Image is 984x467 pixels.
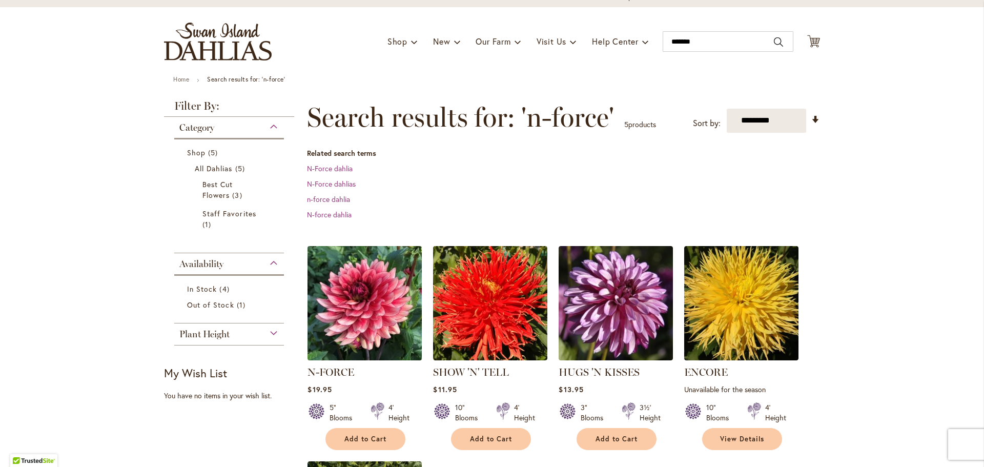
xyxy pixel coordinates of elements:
a: N-force dahlia [307,210,352,219]
a: Staff Favorites [202,208,258,230]
span: Category [179,122,214,133]
span: Best Cut Flowers [202,179,233,200]
a: In Stock 4 [187,283,274,294]
img: ENCORE [684,246,798,360]
button: Add to Cart [451,428,531,450]
a: ENCORE [684,366,728,378]
div: 3" Blooms [581,402,609,423]
strong: Filter By: [164,100,294,117]
dt: Related search terms [307,148,820,158]
a: N-Force dahlias [307,179,356,189]
div: 3½' Height [640,402,661,423]
div: 5" Blooms [330,402,358,423]
div: 4' Height [765,402,786,423]
a: Out of Stock 1 [187,299,274,310]
span: Add to Cart [596,435,638,443]
span: 1 [237,299,248,310]
span: $19.95 [307,384,332,394]
span: In Stock [187,284,217,294]
strong: My Wish List [164,366,227,380]
a: HUGS 'N KISSES [559,353,673,362]
span: 3 [232,190,244,200]
a: Shop [187,147,274,158]
a: HUGS 'N KISSES [559,366,640,378]
span: Add to Cart [470,435,512,443]
a: All Dahlias [195,163,266,174]
span: 4 [219,283,232,294]
span: 5 [624,119,628,129]
span: Search results for: 'n-force' [307,102,614,133]
span: Our Farm [476,36,510,47]
span: 5 [208,147,220,158]
span: 1 [202,219,214,230]
span: 5 [235,163,248,174]
span: $11.95 [433,384,457,394]
span: $13.95 [559,384,583,394]
p: products [624,116,656,133]
label: Sort by: [693,114,721,133]
span: View Details [720,435,764,443]
span: All Dahlias [195,164,233,173]
iframe: Launch Accessibility Center [8,431,36,459]
strong: Search results for: 'n-force' [207,75,285,83]
span: Plant Height [179,329,230,340]
a: N-FORCE [307,353,422,362]
span: Shop [387,36,407,47]
a: store logo [164,23,272,60]
button: Add to Cart [325,428,405,450]
img: N-FORCE [305,243,425,363]
a: Home [173,75,189,83]
span: Out of Stock [187,300,234,310]
a: SHOW 'N' TELL [433,353,547,362]
span: New [433,36,450,47]
div: 10" Blooms [455,402,484,423]
p: Unavailable for the season [684,384,798,394]
img: HUGS 'N KISSES [559,246,673,360]
a: ENCORE [684,353,798,362]
a: SHOW 'N' TELL [433,366,509,378]
div: 4' Height [388,402,409,423]
span: Shop [187,148,206,157]
button: Add to Cart [577,428,657,450]
span: Add to Cart [344,435,386,443]
a: N-FORCE [307,366,354,378]
a: View Details [702,428,782,450]
div: 4' Height [514,402,535,423]
img: SHOW 'N' TELL [433,246,547,360]
span: Staff Favorites [202,209,256,218]
a: n-force dahlia [307,194,350,204]
span: Help Center [592,36,639,47]
span: Availability [179,258,223,270]
a: Best Cut Flowers [202,179,258,200]
a: N-Force dahlia [307,164,353,173]
span: Visit Us [537,36,566,47]
div: 10" Blooms [706,402,735,423]
div: You have no items in your wish list. [164,391,301,401]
